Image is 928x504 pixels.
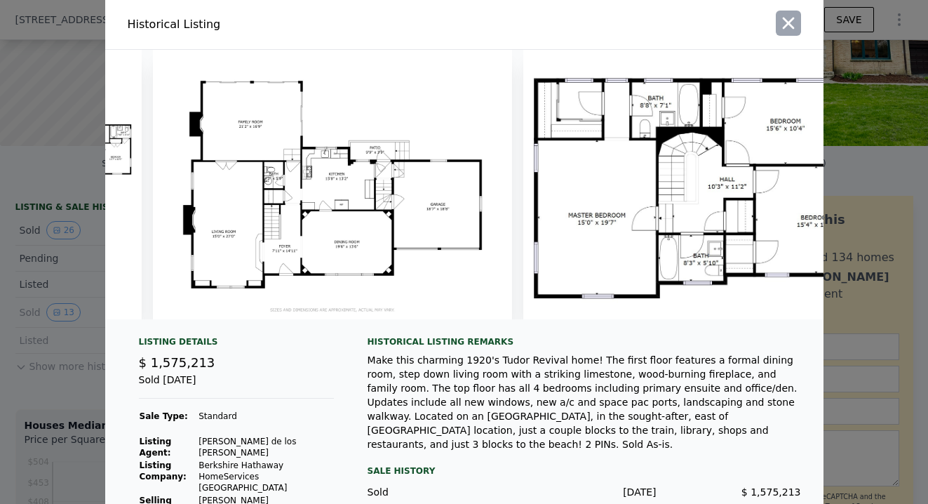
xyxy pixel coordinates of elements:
td: Standard [198,410,333,423]
span: $ 1,575,213 [741,486,801,498]
td: Berkshire Hathaway HomeServices [GEOGRAPHIC_DATA] [198,459,333,494]
div: Sold [DATE] [139,373,334,399]
span: $ 1,575,213 [139,355,215,370]
div: Listing Details [139,336,334,353]
td: [PERSON_NAME] de los [PERSON_NAME] [198,435,333,459]
div: Historical Listing remarks [368,336,801,347]
div: [DATE] [512,485,657,499]
strong: Listing Company: [140,460,187,482]
img: Property Img [153,50,512,319]
div: Sold [368,485,512,499]
div: Make this charming 1920's Tudor Revival home! The first floor features a formal dining room, step... [368,353,801,451]
div: Sale History [368,463,801,479]
strong: Sale Type: [140,411,188,421]
div: Historical Listing [128,16,459,33]
strong: Listing Agent: [140,437,172,458]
